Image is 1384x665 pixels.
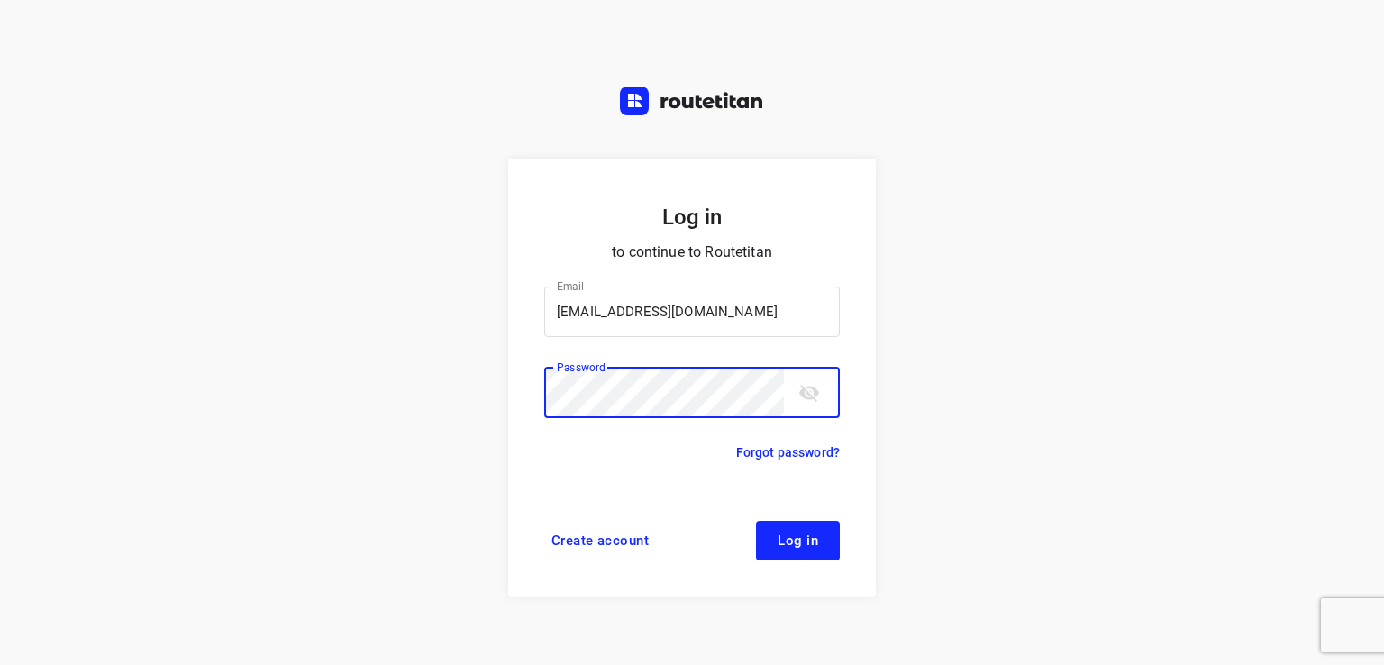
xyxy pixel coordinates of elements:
[620,87,764,120] a: Routetitan
[551,533,649,548] span: Create account
[791,375,827,411] button: toggle password visibility
[756,521,840,560] button: Log in
[544,521,656,560] a: Create account
[544,240,840,265] p: to continue to Routetitan
[544,202,840,232] h5: Log in
[620,87,764,115] img: Routetitan
[778,533,818,548] span: Log in
[736,442,840,463] a: Forgot password?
